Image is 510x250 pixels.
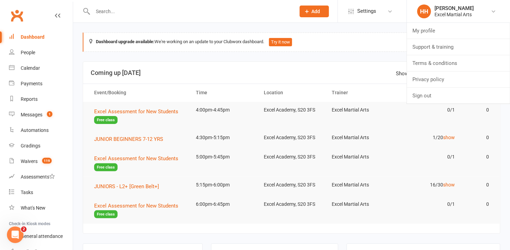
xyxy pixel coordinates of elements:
td: 0 [461,177,495,193]
a: show [443,135,455,140]
a: Gradings [9,138,73,154]
div: Calendar [21,65,40,71]
a: Clubworx [8,7,26,24]
a: People [9,45,73,60]
span: Excel Assessment for New Students [94,155,178,162]
a: Tasks [9,185,73,200]
span: Settings [357,3,376,19]
button: JUNIOR BEGINNERS 7-12 YRS [94,135,168,143]
th: Event/Booking [88,84,190,102]
td: Excel Academy, S20 3FS [258,177,326,193]
a: What's New [9,200,73,216]
div: People [21,50,35,55]
td: 4:00pm-4:45pm [190,102,258,118]
button: JUNIORS - L2+ [Green Belt+] [94,182,164,191]
td: 0 [461,102,495,118]
span: Free class [94,163,118,171]
div: Assessments [21,174,55,180]
span: Free class [94,116,118,124]
div: Dashboard [21,34,44,40]
span: JUNIOR BEGINNERS 7-12 YRS [94,136,163,142]
td: 0/1 [393,196,461,212]
td: 0 [461,149,495,165]
td: 0 [461,129,495,146]
td: 16/30 [393,177,461,193]
button: Excel Assessment for New StudentsFree class [94,154,183,171]
a: Calendar [9,60,73,76]
a: Payments [9,76,73,92]
a: Terms & conditions [407,55,510,71]
div: HH [417,4,431,18]
th: Attendees [393,84,461,102]
a: Automations [9,123,73,138]
span: 1 [47,111,52,117]
td: 5:00pm-5:45pm [190,149,258,165]
iframe: Intercom live chat [7,227,23,243]
td: Excel Academy, S20 3FS [258,102,326,118]
th: Location [258,84,326,102]
div: Show the next events for [DATE] [396,69,492,78]
td: Excel Martial Arts [326,196,393,212]
td: 1/20 [393,129,461,146]
h3: Coming up [DATE] [91,69,492,76]
input: Search... [91,7,291,16]
div: Reports [21,96,38,102]
div: Messages [21,112,42,117]
span: Add [312,9,320,14]
a: Waivers 119 [9,154,73,169]
div: Payments [21,81,42,86]
div: Tasks [21,190,33,195]
td: Excel Martial Arts [326,129,393,146]
span: 2 [21,227,27,232]
button: Add [300,6,329,17]
td: Excel Academy, S20 3FS [258,196,326,212]
a: Assessments [9,169,73,185]
td: Excel Martial Arts [326,177,393,193]
th: Trainer [326,84,393,102]
span: Excel Assessment for New Students [94,203,178,209]
span: 119 [42,158,52,164]
button: Excel Assessment for New StudentsFree class [94,107,183,124]
td: 5:15pm-6:00pm [190,177,258,193]
td: Excel Academy, S20 3FS [258,149,326,165]
td: 0 [461,196,495,212]
a: Messages 1 [9,107,73,123]
div: What's New [21,205,46,211]
a: General attendance kiosk mode [9,229,73,244]
th: Time [190,84,258,102]
td: Excel Academy, S20 3FS [258,129,326,146]
div: We're working on an update to your Clubworx dashboard. [83,32,500,52]
a: My profile [407,23,510,39]
a: Dashboard [9,29,73,45]
td: Excel Martial Arts [326,149,393,165]
div: Waivers [21,158,38,164]
div: Gradings [21,143,40,148]
a: Sign out [407,88,510,104]
span: Free class [94,210,118,218]
div: Excel Martial Arts [434,11,474,18]
a: Privacy policy [407,71,510,87]
a: Support & training [407,39,510,55]
div: [PERSON_NAME] [434,5,474,11]
span: JUNIORS - L2+ [Green Belt+] [94,183,159,190]
div: Automations [21,127,49,133]
div: General attendance [21,233,63,239]
td: 0/1 [393,149,461,165]
strong: Dashboard upgrade available: [96,39,154,44]
a: Reports [9,92,73,107]
button: Excel Assessment for New StudentsFree class [94,202,183,219]
button: Try it now [269,38,292,46]
td: 4:30pm-5:15pm [190,129,258,146]
span: Excel Assessment for New Students [94,108,178,115]
td: Excel Martial Arts [326,102,393,118]
a: show [443,182,455,187]
td: 0/1 [393,102,461,118]
td: 6:00pm-6:45pm [190,196,258,212]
